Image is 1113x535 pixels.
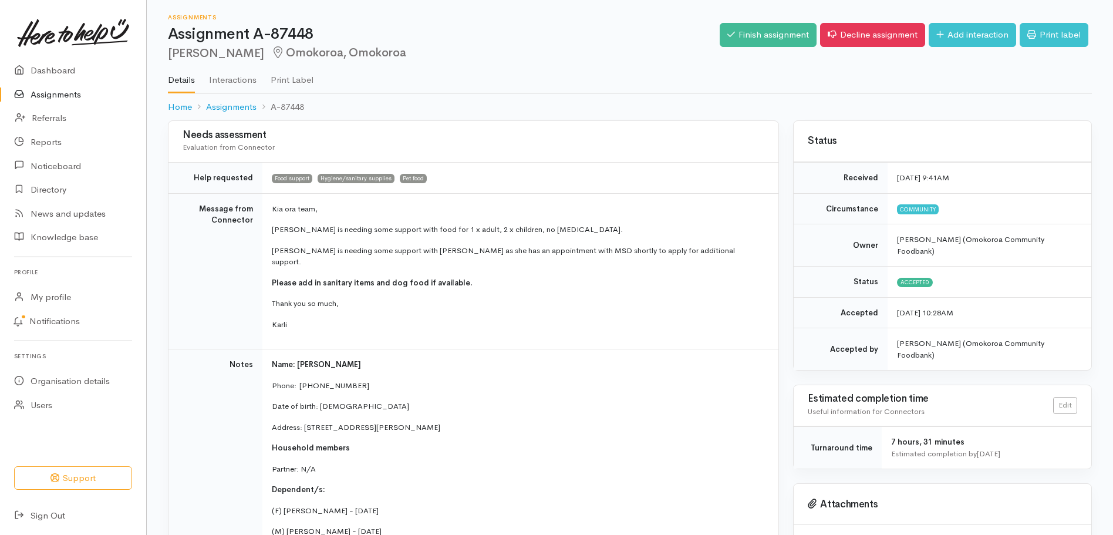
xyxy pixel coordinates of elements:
[168,26,720,43] h1: Assignment A-87448
[820,23,925,47] a: Decline assignment
[794,427,882,469] td: Turnaround time
[168,14,720,21] h6: Assignments
[794,193,888,224] td: Circumstance
[1053,397,1077,414] a: Edit
[888,328,1091,371] td: [PERSON_NAME] (Omokoroa Community Foodbank)
[977,449,1000,459] time: [DATE]
[808,406,925,416] span: Useful information for Connectors
[257,100,304,114] li: A-87448
[891,437,964,447] span: 7 hours, 31 minutes
[272,484,325,494] span: Dependent/s:
[272,443,350,453] span: Household members
[808,499,1077,510] h3: Attachments
[168,59,195,93] a: Details
[14,348,132,364] h6: Settings
[272,380,764,392] p: Phone: [PHONE_NUMBER]
[794,267,888,298] td: Status
[794,224,888,267] td: Owner
[897,234,1044,256] span: [PERSON_NAME] (Omokoroa Community Foodbank)
[1020,23,1088,47] a: Print label
[929,23,1016,47] a: Add interaction
[272,505,764,517] p: (F) [PERSON_NAME] - [DATE]
[168,163,262,194] td: Help requested
[897,204,939,214] span: Community
[168,46,720,60] h2: [PERSON_NAME]
[168,100,192,114] a: Home
[272,359,361,369] span: Name: [PERSON_NAME]
[794,297,888,328] td: Accepted
[183,130,764,141] h3: Needs assessment
[272,245,764,268] p: [PERSON_NAME] is needing some support with [PERSON_NAME] as she has an appointment with MSD short...
[794,328,888,371] td: Accepted by
[272,319,764,331] p: Karli
[14,264,132,280] h6: Profile
[14,466,132,490] button: Support
[318,174,394,183] span: Hygiene/sanitary supplies
[272,203,764,215] p: Kia ora team,
[206,100,257,114] a: Assignments
[272,224,764,235] p: [PERSON_NAME] is needing some support with food for 1 x adult, 2 x children, no [MEDICAL_DATA].
[272,401,764,412] p: Date of birth: [DEMOGRAPHIC_DATA]
[400,174,427,183] span: Pet food
[897,173,949,183] time: [DATE] 9:41AM
[794,163,888,194] td: Received
[891,448,1077,460] div: Estimated completion by
[272,278,473,288] b: Please add in sanitary items and dog food if available.
[271,45,406,60] span: Omokoroa, Omokoroa
[183,142,275,152] span: Evaluation from Connector
[168,193,262,349] td: Message from Connector
[272,422,764,433] p: Address: [STREET_ADDRESS][PERSON_NAME]
[168,93,1092,121] nav: breadcrumb
[808,136,1077,147] h3: Status
[209,59,257,92] a: Interactions
[271,59,313,92] a: Print Label
[272,463,764,475] p: Partner: N/A
[272,174,312,183] span: Food support
[897,308,953,318] time: [DATE] 10:28AM
[272,298,764,309] p: Thank you so much,
[808,393,1053,405] h3: Estimated completion time
[897,278,933,287] span: Accepted
[720,23,817,47] a: Finish assignment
